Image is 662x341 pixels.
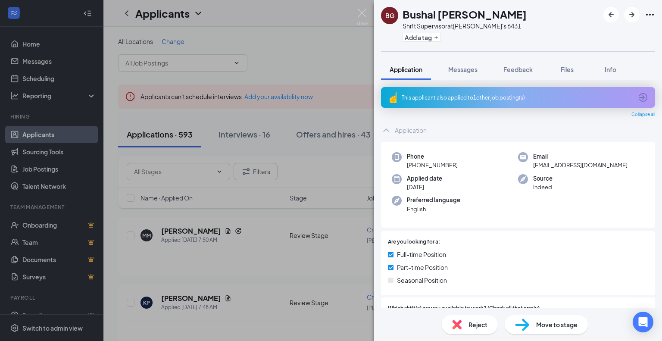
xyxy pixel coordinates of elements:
[645,9,655,20] svg: Ellipses
[603,7,619,22] button: ArrowLeftNew
[397,250,446,259] span: Full-time Position
[448,66,478,73] span: Messages
[403,22,527,30] div: Shift Supervisor at [PERSON_NAME]'s 6431
[390,66,422,73] span: Application
[403,7,527,22] h1: Bushal [PERSON_NAME]
[407,205,460,213] span: English
[561,66,574,73] span: Files
[407,152,458,161] span: Phone
[503,66,533,73] span: Feedback
[407,174,442,183] span: Applied date
[395,126,427,135] div: Application
[533,152,628,161] span: Email
[381,125,391,135] svg: ChevronUp
[468,320,487,329] span: Reject
[631,111,655,118] span: Collapse all
[407,183,442,191] span: [DATE]
[627,9,637,20] svg: ArrowRight
[397,275,447,285] span: Seasonal Position
[385,11,394,20] div: BG
[605,66,616,73] span: Info
[434,35,439,40] svg: Plus
[638,92,648,103] svg: ArrowCircle
[388,238,440,246] span: Are you looking for a:
[624,7,640,22] button: ArrowRight
[407,161,458,169] span: [PHONE_NUMBER]
[403,33,441,42] button: PlusAdd a tag
[533,174,553,183] span: Source
[606,9,616,20] svg: ArrowLeftNew
[533,161,628,169] span: [EMAIL_ADDRESS][DOMAIN_NAME]
[402,94,633,101] div: This applicant also applied to 1 other job posting(s)
[536,320,578,329] span: Move to stage
[388,304,540,313] span: Which shift(s) are you available to work? (Check all that apply)
[633,312,653,332] div: Open Intercom Messenger
[397,263,448,272] span: Part-time Position
[533,183,553,191] span: Indeed
[407,196,460,204] span: Preferred language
